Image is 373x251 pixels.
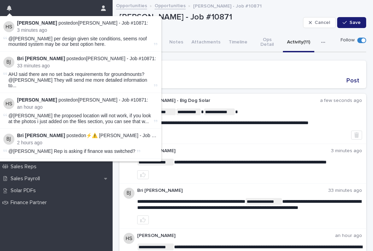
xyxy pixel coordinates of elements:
button: Notes [165,33,187,52]
img: Humberto Santos [3,98,14,109]
a: [PERSON_NAME] - Job #10871 [86,56,155,61]
span: @[PERSON_NAME] Rep is asking if finance was switched? [9,148,135,154]
p: [PERSON_NAME] - Big Dog Solar [137,98,320,104]
span: @[PERSON_NAME] per design given site conditions, seems roof mounted system may be our best option... [9,36,147,47]
a: Opportunities [155,1,186,9]
span: Cancel [315,20,330,25]
p: a few seconds ago [320,98,362,104]
p: Follow [341,37,355,43]
span: @[PERSON_NAME] the proposed location will not work, if you look at the photos i just added on the... [9,113,153,124]
button: Activity (11) [283,33,314,52]
p: 33 minutes ago [17,63,157,69]
p: Sales Payroll [8,175,45,182]
p: [PERSON_NAME] - Job #10871 [193,2,262,9]
p: posted on : [17,56,157,62]
span: Save [349,20,361,25]
a: [PERSON_NAME] - Job #10871 [78,20,147,26]
p: an hour ago [335,233,362,239]
button: Save [337,17,366,28]
p: [PERSON_NAME] - Job #10871 [119,12,300,22]
button: like this post [137,215,149,224]
button: Ops Detail [252,33,283,52]
p: an hour ago [17,104,157,110]
button: Cancel [303,17,336,28]
p: posted on : [17,133,157,138]
a: [PERSON_NAME] - Job #10871 [78,97,147,103]
p: 8 [119,28,298,34]
span: AHJ said there are no set back requirements for groundmounts? @[PERSON_NAME] They will send me mo... [9,71,153,89]
p: Solar PDFs [8,187,41,194]
strong: Bri [PERSON_NAME] [17,56,65,61]
a: ⚡⚠️ [PERSON_NAME] - Job #9350 [86,133,165,138]
p: 2 hours ago [17,140,157,146]
button: like this post [137,170,149,179]
p: 33 minutes ago [328,188,362,194]
button: Post [344,78,362,84]
p: posted on : [17,97,157,103]
img: Humberto Santos [3,21,14,32]
p: [PERSON_NAME] [137,148,331,154]
strong: [PERSON_NAME] [17,20,57,26]
p: 3 minutes ago [331,148,362,154]
span: Post [346,78,359,84]
img: Bri Juarez [3,134,14,145]
p: Sales Reps [8,163,42,170]
a: Opportunities [116,1,147,9]
p: posted on : [17,20,157,26]
button: Timeline [225,33,252,52]
strong: Bri [PERSON_NAME] [17,133,65,138]
img: Bri Juarez [3,57,14,68]
strong: [PERSON_NAME] [17,97,57,103]
p: 3 minutes ago [17,27,157,33]
p: [PERSON_NAME] [137,233,335,239]
button: Delete post [351,131,362,140]
p: Bri [PERSON_NAME] [137,188,328,194]
p: Finance Partner [8,199,52,206]
button: Attachments [187,33,225,52]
